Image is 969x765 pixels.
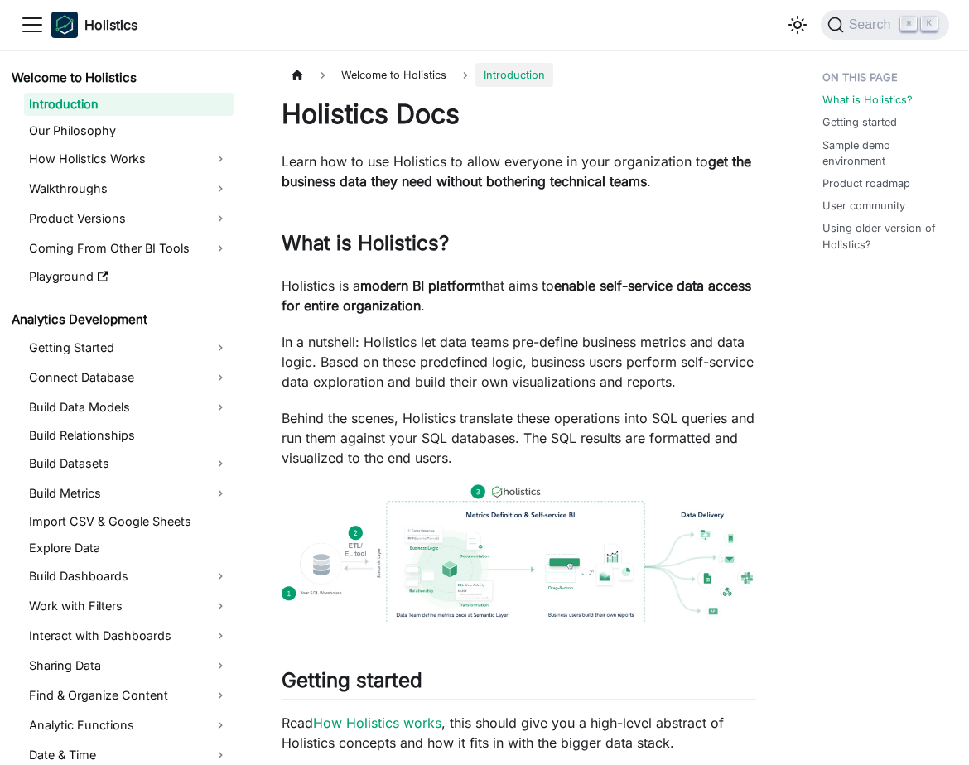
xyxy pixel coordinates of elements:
span: Search [844,17,901,32]
a: Work with Filters [24,593,234,619]
a: Interact with Dashboards [24,623,234,649]
a: Build Metrics [24,480,234,507]
h1: Holistics Docs [282,98,756,131]
p: Read , this should give you a high-level abstract of Holistics concepts and how it fits in with t... [282,713,756,753]
a: How Holistics Works [24,146,234,172]
a: Import CSV & Google Sheets [24,510,234,533]
nav: Breadcrumbs [282,63,756,87]
a: Connect Database [24,364,234,391]
a: Analytic Functions [24,712,234,739]
h2: What is Holistics? [282,231,756,262]
a: Introduction [24,93,234,116]
p: Behind the scenes, Holistics translate these operations into SQL queries and run them against you... [282,408,756,468]
a: Getting started [822,114,897,130]
kbd: ⌘ [900,17,917,31]
span: Introduction [475,63,553,87]
a: Explore Data [24,536,234,560]
a: Find & Organize Content [24,682,234,709]
h2: Getting started [282,668,756,700]
a: What is Holistics? [822,92,913,108]
a: Build Datasets [24,450,234,477]
button: Search (Command+K) [821,10,949,40]
a: How Holistics works [313,714,441,731]
img: Holistics [51,12,78,38]
a: Product Versions [24,205,234,232]
a: Using older version of Holistics? [822,220,943,252]
span: Welcome to Holistics [333,63,455,87]
a: Analytics Development [7,308,234,331]
a: Playground [24,265,234,288]
p: Holistics is a that aims to . [282,276,756,315]
strong: modern BI platform [360,277,481,294]
img: How Holistics fits in your Data Stack [282,484,756,623]
a: Build Data Models [24,394,234,421]
a: Home page [282,63,313,87]
a: Coming From Other BI Tools [24,235,234,262]
p: In a nutshell: Holistics let data teams pre-define business metrics and data logic. Based on thes... [282,332,756,392]
a: User community [822,198,905,214]
a: Sharing Data [24,652,234,679]
button: Switch between dark and light mode (currently light mode) [784,12,811,38]
a: Build Relationships [24,424,234,447]
a: Walkthroughs [24,176,234,202]
button: Toggle navigation bar [20,12,45,37]
a: Getting Started [24,334,234,361]
a: Sample demo environment [822,137,943,169]
a: Build Dashboards [24,563,234,589]
p: Learn how to use Holistics to allow everyone in your organization to . [282,152,756,191]
a: Our Philosophy [24,119,234,142]
a: Product roadmap [822,176,910,191]
a: HolisticsHolistics [51,12,137,38]
a: Welcome to Holistics [7,66,234,89]
kbd: K [921,17,938,31]
b: Holistics [84,15,137,35]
